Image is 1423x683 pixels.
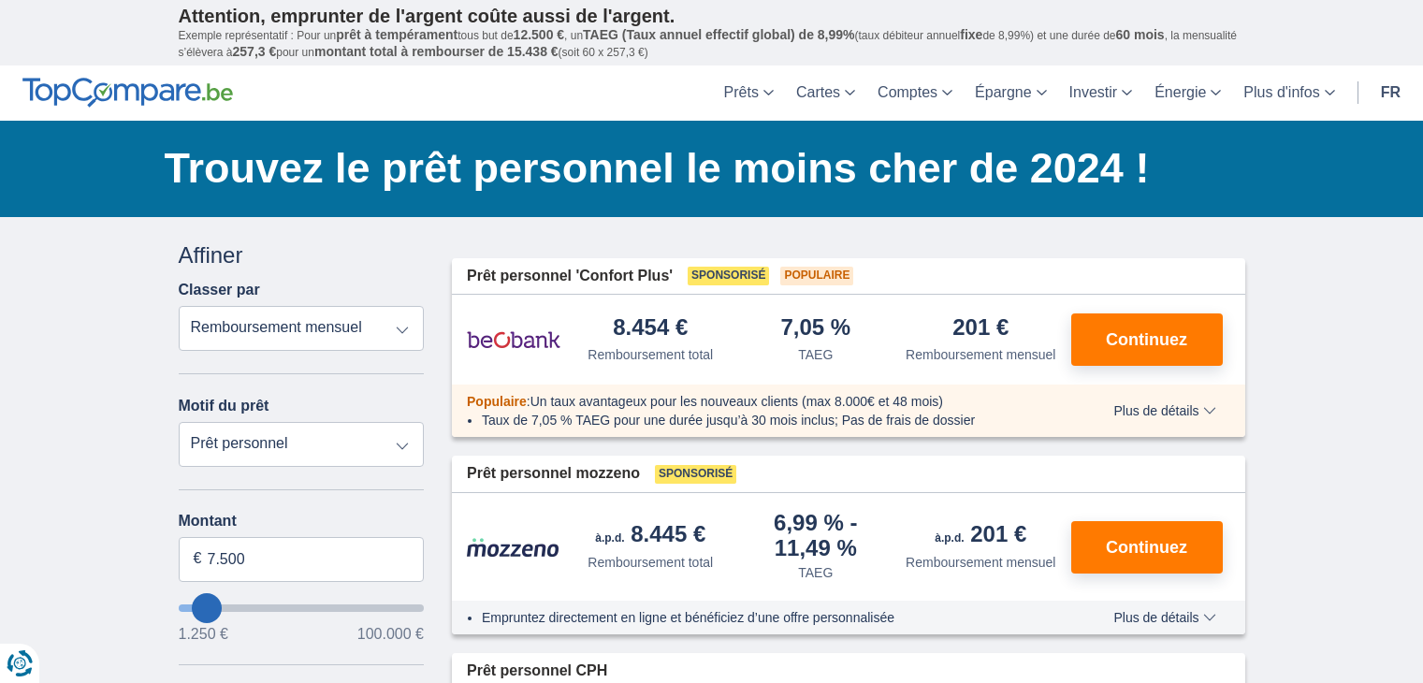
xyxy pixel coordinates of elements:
a: Comptes [866,65,964,121]
li: Taux de 7,05 % TAEG pour une durée jusqu’à 30 mois inclus; Pas de frais de dossier [482,411,1059,429]
span: Plus de détails [1113,611,1215,624]
button: Continuez [1071,521,1223,574]
label: Montant [179,513,425,530]
div: 201 € [952,316,1009,341]
span: 257,3 € [233,44,277,59]
div: TAEG [798,563,833,582]
div: Remboursement mensuel [906,345,1055,364]
span: 12.500 € [514,27,565,42]
img: pret personnel Mozzeno [467,537,560,558]
div: 8.454 € [613,316,688,341]
span: TAEG (Taux annuel effectif global) de 8,99% [583,27,854,42]
div: 6,99 % [741,512,892,559]
span: fixe [960,27,982,42]
span: € [194,548,202,570]
button: Continuez [1071,313,1223,366]
span: Prêt personnel CPH [467,661,607,682]
span: Prêt personnel 'Confort Plus' [467,266,673,287]
h1: Trouvez le prêt personnel le moins cher de 2024 ! [165,139,1245,197]
span: Continuez [1106,539,1187,556]
img: pret personnel Beobank [467,316,560,363]
div: 201 € [935,523,1026,549]
div: Affiner [179,240,425,271]
a: Investir [1058,65,1144,121]
label: Classer par [179,282,260,298]
span: 1.250 € [179,627,228,642]
p: Attention, emprunter de l'argent coûte aussi de l'argent. [179,5,1245,27]
span: Plus de détails [1113,404,1215,417]
p: Exemple représentatif : Pour un tous but de , un (taux débiteur annuel de 8,99%) et une durée de ... [179,27,1245,61]
a: Prêts [713,65,785,121]
input: wantToBorrow [179,604,425,612]
li: Empruntez directement en ligne et bénéficiez d’une offre personnalisée [482,608,1059,627]
span: Continuez [1106,331,1187,348]
span: Prêt personnel mozzeno [467,463,640,485]
button: Plus de détails [1099,610,1229,625]
span: Populaire [780,267,853,285]
span: Un taux avantageux pour les nouveaux clients (max 8.000€ et 48 mois) [530,394,943,409]
span: Sponsorisé [655,465,736,484]
span: Sponsorisé [688,267,769,285]
span: prêt à tempérament [336,27,457,42]
span: montant total à rembourser de 15.438 € [314,44,559,59]
div: : [452,392,1074,411]
a: fr [1370,65,1412,121]
div: 8.445 € [595,523,705,549]
div: Remboursement total [588,345,713,364]
div: TAEG [798,345,833,364]
img: TopCompare [22,78,233,108]
button: Plus de détails [1099,403,1229,418]
a: Plus d'infos [1232,65,1345,121]
span: 60 mois [1116,27,1165,42]
div: 7,05 % [780,316,850,341]
a: Épargne [964,65,1058,121]
a: Cartes [785,65,866,121]
div: Remboursement mensuel [906,553,1055,572]
span: Populaire [467,394,527,409]
div: Remboursement total [588,553,713,572]
a: Énergie [1143,65,1232,121]
span: 100.000 € [357,627,424,642]
label: Motif du prêt [179,398,269,414]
